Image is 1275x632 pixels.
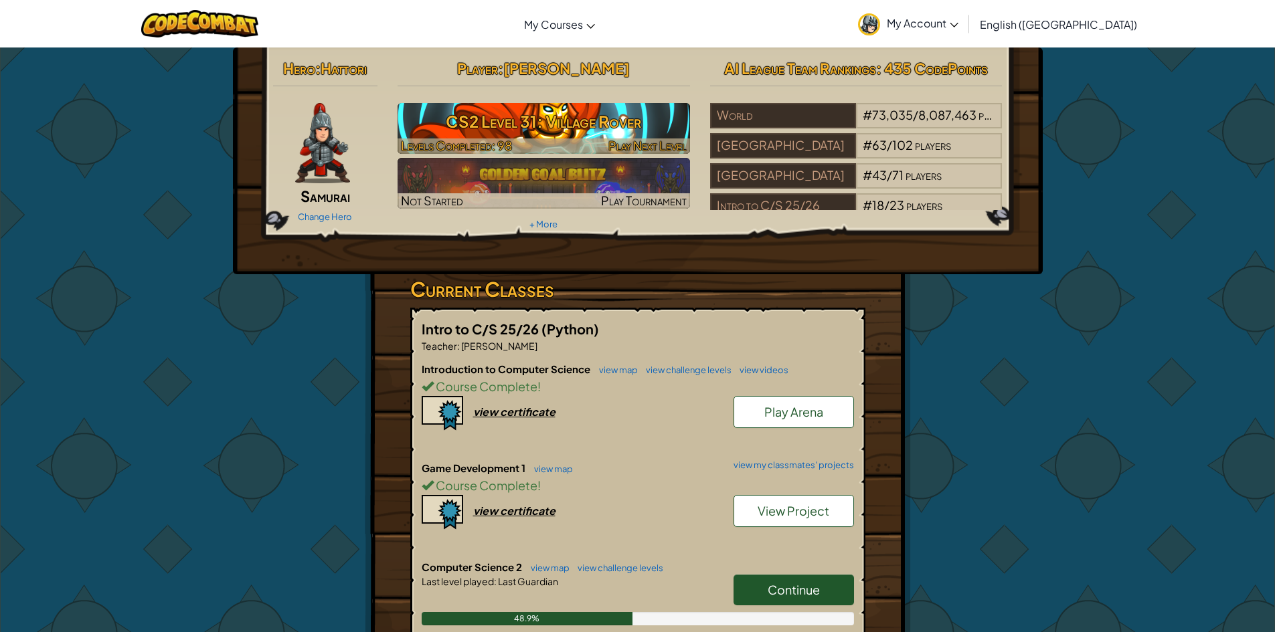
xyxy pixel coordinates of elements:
a: My Account [851,3,965,45]
a: view certificate [422,504,556,518]
span: Levels Completed: 98 [401,138,512,153]
span: Continue [768,582,820,597]
span: View Project [758,503,829,518]
span: AI League Team Rankings [724,59,876,78]
h3: Current Classes [410,274,865,304]
span: players [979,107,1015,122]
img: CodeCombat logo [141,10,258,37]
span: Play Arena [764,404,823,419]
h3: CS2 Level 31: Village Rover [398,106,690,136]
a: view videos [733,364,788,375]
span: 43 [872,167,887,183]
img: CS2 Level 31: Village Rover [398,103,690,154]
span: / [884,197,889,213]
span: Hero [283,59,315,78]
img: certificate-icon.png [422,495,463,530]
img: avatar [858,13,880,35]
a: view map [527,463,573,474]
span: Play Next Level [608,138,687,153]
div: view certificate [473,405,556,419]
span: players [906,197,942,213]
img: samurai.pose.png [295,103,350,183]
span: (Python) [541,320,599,337]
span: Not Started [401,193,463,208]
span: : [315,59,321,78]
span: Teacher [422,340,457,352]
span: Hattori [321,59,367,78]
div: [GEOGRAPHIC_DATA] [710,163,856,189]
span: Last level played [422,575,494,587]
span: / [887,167,892,183]
span: ! [537,379,541,394]
span: players [915,137,951,152]
span: My Courses [524,17,583,31]
div: 48.9% [422,612,633,625]
a: [GEOGRAPHIC_DATA]#63/102players [710,146,1003,161]
span: 8,087,463 [918,107,976,122]
span: 18 [872,197,884,213]
span: [PERSON_NAME] [503,59,630,78]
div: World [710,103,856,128]
a: Change Hero [298,211,352,222]
span: : [457,340,460,352]
span: / [913,107,918,122]
a: Not StartedPlay Tournament [398,158,690,209]
a: [GEOGRAPHIC_DATA]#43/71players [710,176,1003,191]
span: English ([GEOGRAPHIC_DATA]) [980,17,1137,31]
a: view map [524,562,570,573]
a: view map [592,364,638,375]
span: 102 [892,137,913,152]
div: view certificate [473,504,556,518]
span: My Account [887,16,958,30]
span: 71 [892,167,904,183]
a: view certificate [422,405,556,419]
span: Course Complete [434,478,537,493]
a: English ([GEOGRAPHIC_DATA]) [973,6,1144,42]
span: 63 [872,137,887,152]
span: Game Development 1 [422,461,527,474]
span: players [906,167,942,183]
span: # [863,167,872,183]
span: Samurai [301,187,350,205]
span: # [863,197,872,213]
a: Play Next Level [398,103,690,154]
span: 73,035 [872,107,913,122]
span: : [494,575,497,587]
a: World#73,035/8,087,463players [710,116,1003,131]
span: : [498,59,503,78]
span: Intro to C/S 25/26 [422,320,541,337]
a: Intro to C/S 25/26#18/23players [710,206,1003,221]
span: Introduction to Computer Science [422,362,592,375]
a: + More [529,219,558,229]
span: Play Tournament [601,193,687,208]
span: 23 [889,197,904,213]
a: My Courses [517,6,602,42]
div: Intro to C/S 25/26 [710,193,856,219]
a: view challenge levels [639,364,732,375]
span: Course Complete [434,379,537,394]
span: # [863,137,872,152]
a: view challenge levels [571,562,663,573]
div: [GEOGRAPHIC_DATA] [710,133,856,159]
span: / [887,137,892,152]
img: certificate-icon.png [422,396,463,431]
span: ! [537,478,541,493]
span: : 435 CodePoints [876,59,988,78]
span: # [863,107,872,122]
span: Computer Science 2 [422,560,524,573]
span: Player [457,59,498,78]
span: [PERSON_NAME] [460,340,537,352]
a: view my classmates' projects [727,461,854,469]
img: Golden Goal [398,158,690,209]
span: Last Guardian [497,575,558,587]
